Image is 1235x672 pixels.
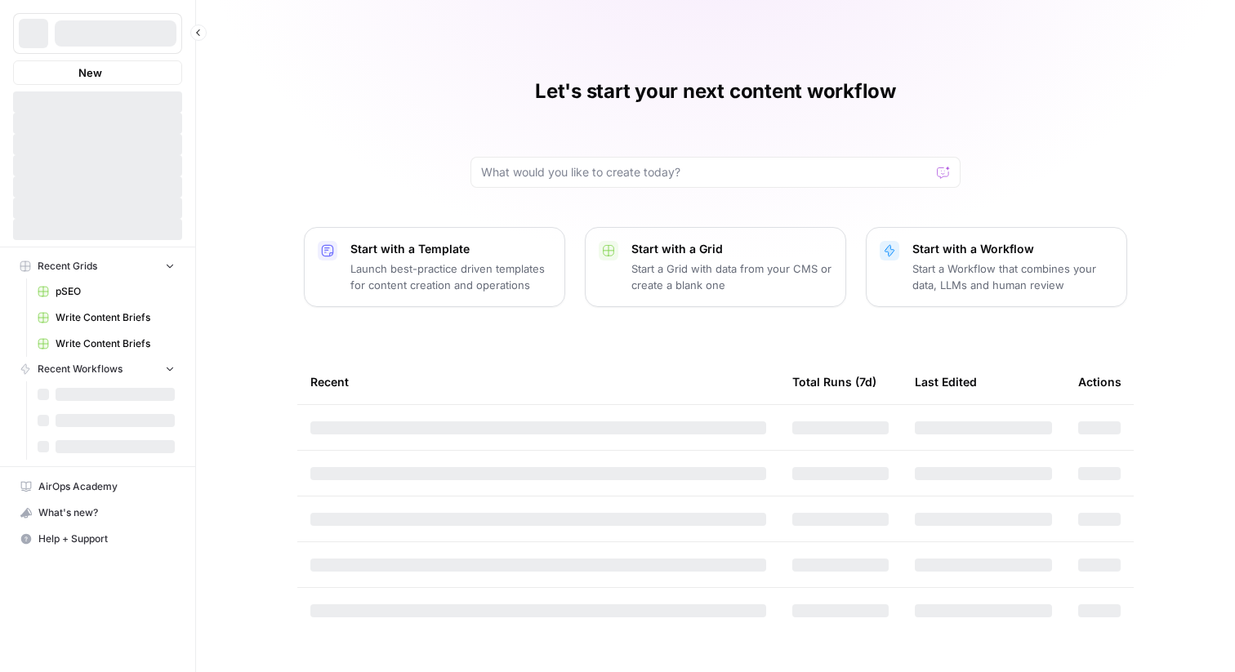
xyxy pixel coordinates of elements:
[310,359,766,404] div: Recent
[350,241,551,257] p: Start with a Template
[304,227,565,307] button: Start with a TemplateLaunch best-practice driven templates for content creation and operations
[13,526,182,552] button: Help + Support
[30,331,182,357] a: Write Content Briefs
[38,362,123,376] span: Recent Workflows
[14,501,181,525] div: What's new?
[30,305,182,331] a: Write Content Briefs
[631,260,832,293] p: Start a Grid with data from your CMS or create a blank one
[915,359,977,404] div: Last Edited
[38,532,175,546] span: Help + Support
[38,479,175,494] span: AirOps Academy
[912,241,1113,257] p: Start with a Workflow
[912,260,1113,293] p: Start a Workflow that combines your data, LLMs and human review
[631,241,832,257] p: Start with a Grid
[535,78,896,105] h1: Let's start your next content workflow
[13,60,182,85] button: New
[481,164,930,180] input: What would you like to create today?
[78,65,102,81] span: New
[13,357,182,381] button: Recent Workflows
[866,227,1127,307] button: Start with a WorkflowStart a Workflow that combines your data, LLMs and human review
[13,500,182,526] button: What's new?
[38,259,97,274] span: Recent Grids
[792,359,876,404] div: Total Runs (7d)
[56,336,175,351] span: Write Content Briefs
[1078,359,1121,404] div: Actions
[13,474,182,500] a: AirOps Academy
[56,310,175,325] span: Write Content Briefs
[56,284,175,299] span: pSEO
[30,278,182,305] a: pSEO
[13,254,182,278] button: Recent Grids
[350,260,551,293] p: Launch best-practice driven templates for content creation and operations
[585,227,846,307] button: Start with a GridStart a Grid with data from your CMS or create a blank one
